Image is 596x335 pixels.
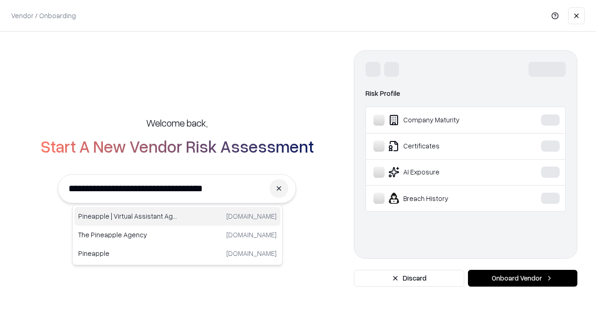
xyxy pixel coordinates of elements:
p: [DOMAIN_NAME] [226,211,277,221]
p: [DOMAIN_NAME] [226,230,277,240]
p: The Pineapple Agency [78,230,177,240]
div: Certificates [373,141,513,152]
p: Vendor / Onboarding [11,11,76,20]
div: Breach History [373,193,513,204]
button: Discard [354,270,464,287]
h5: Welcome back, [146,116,208,129]
div: Suggestions [72,205,283,265]
div: Risk Profile [366,88,566,99]
h2: Start A New Vendor Risk Assessment [41,137,314,155]
p: Pineapple | Virtual Assistant Agency [78,211,177,221]
button: Onboard Vendor [468,270,577,287]
p: Pineapple [78,248,177,258]
p: [DOMAIN_NAME] [226,248,277,258]
div: AI Exposure [373,167,513,178]
div: Company Maturity [373,114,513,126]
